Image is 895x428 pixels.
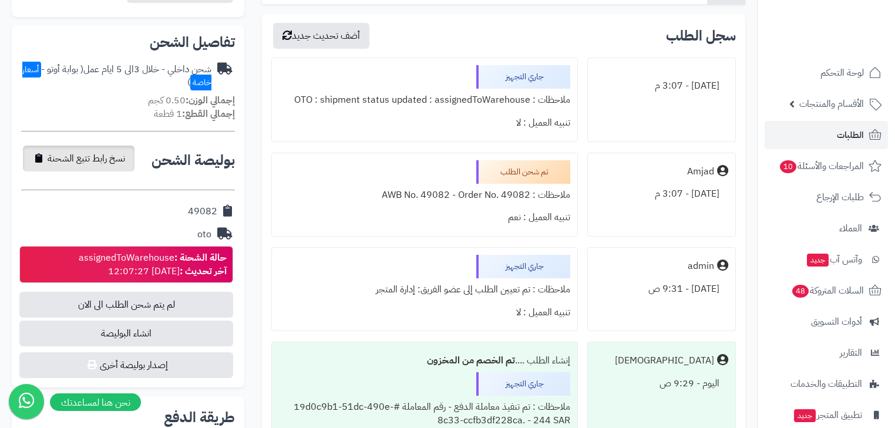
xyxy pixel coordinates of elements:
[23,146,134,171] button: نسخ رابط تتبع الشحنة
[765,277,888,305] a: السلات المتروكة48
[22,62,211,91] span: أسعار خاصة
[279,278,570,301] div: ملاحظات : تم تعيين الطلب إلى عضو الفريق: إدارة المتجر
[476,160,570,184] div: تم شحن الطلب
[22,62,211,90] span: ( بوابة أوتو - )
[48,151,125,166] span: نسخ رابط تتبع الشحنة
[765,308,888,336] a: أدوات التسويق
[595,278,728,301] div: [DATE] - 9:31 ص
[666,29,736,43] h3: سجل الطلب
[148,93,235,107] small: 0.50 كجم
[182,107,235,121] strong: إجمالي القطع:
[595,372,728,395] div: اليوم - 9:29 ص
[790,376,862,392] span: التطبيقات والخدمات
[806,251,862,268] span: وآتس آب
[152,153,235,167] h2: بوليصة الشحن
[197,228,211,241] div: oto
[279,206,570,229] div: تنبيه العميل : نعم
[765,245,888,274] a: وآتس آبجديد
[765,59,888,87] a: لوحة التحكم
[595,183,728,205] div: [DATE] - 3:07 م
[19,321,233,346] span: انشاء البوليصة
[765,183,888,211] a: طلبات الإرجاع
[595,75,728,97] div: [DATE] - 3:07 م
[615,354,714,368] div: [DEMOGRAPHIC_DATA]
[799,96,864,112] span: الأقسام والمنتجات
[188,205,217,218] div: 49082
[779,160,797,174] span: 10
[820,65,864,81] span: لوحة التحكم
[815,16,884,41] img: logo-2.png
[154,107,235,121] small: 1 قطعة
[791,282,864,299] span: السلات المتروكة
[839,220,862,237] span: العملاء
[180,264,227,278] strong: آخر تحديث :
[476,372,570,396] div: جاري التجهيز
[793,407,862,423] span: تطبيق المتجر
[688,260,714,273] div: admin
[816,189,864,205] span: طلبات الإرجاع
[279,349,570,372] div: إنشاء الطلب ....
[174,251,227,265] strong: حالة الشحنة :
[21,63,211,90] div: شحن داخلي - خلال 3الى 5 ايام عمل
[765,121,888,149] a: الطلبات
[279,89,570,112] div: ملاحظات : OTO : shipment status updated : assignedToWarehouse
[476,65,570,89] div: جاري التجهيز
[765,214,888,242] a: العملاء
[19,352,233,378] button: إصدار بوليصة أخرى
[837,127,864,143] span: الطلبات
[273,23,369,49] button: أضف تحديث جديد
[19,292,233,318] span: لم يتم شحن الطلب الى الان
[840,345,862,361] span: التقارير
[794,409,816,422] span: جديد
[792,284,809,298] span: 48
[811,314,862,330] span: أدوات التسويق
[79,251,227,278] div: assignedToWarehouse [DATE] 12:07:27
[807,254,829,267] span: جديد
[279,301,570,324] div: تنبيه العميل : لا
[765,339,888,367] a: التقارير
[21,35,235,49] h2: تفاصيل الشحن
[164,410,235,424] h2: طريقة الدفع
[279,112,570,134] div: تنبيه العميل : لا
[186,93,235,107] strong: إجمالي الوزن:
[765,152,888,180] a: المراجعات والأسئلة10
[765,370,888,398] a: التطبيقات والخدمات
[687,165,714,178] div: Amjad
[279,184,570,207] div: ملاحظات : AWB No. 49082 - Order No. 49082
[427,353,515,368] b: تم الخصم من المخزون
[476,255,570,278] div: جاري التجهيز
[779,158,864,174] span: المراجعات والأسئلة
